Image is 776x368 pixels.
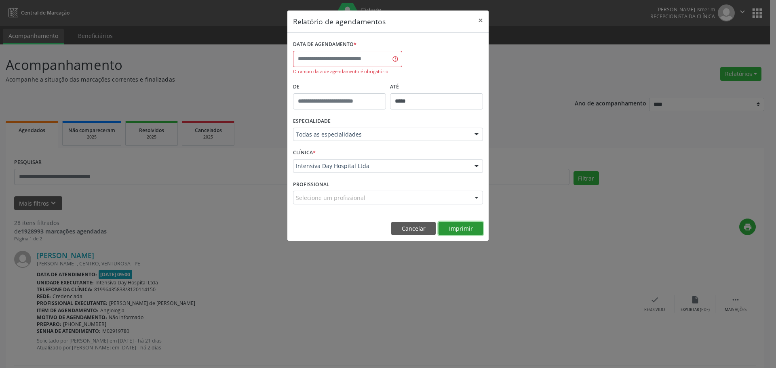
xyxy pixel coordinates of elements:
[293,115,331,128] label: ESPECIALIDADE
[472,11,489,30] button: Close
[293,68,402,75] div: O campo data de agendamento é obrigatório
[293,16,386,27] h5: Relatório de agendamentos
[296,193,365,202] span: Selecione um profissional
[293,38,356,51] label: DATA DE AGENDAMENTO
[391,222,436,236] button: Cancelar
[439,222,483,236] button: Imprimir
[293,81,386,93] label: De
[296,130,466,139] span: Todas as especialidades
[296,162,466,170] span: Intensiva Day Hospital Ltda
[293,147,316,159] label: CLÍNICA
[390,81,483,93] label: ATÉ
[293,179,329,191] label: PROFISSIONAL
